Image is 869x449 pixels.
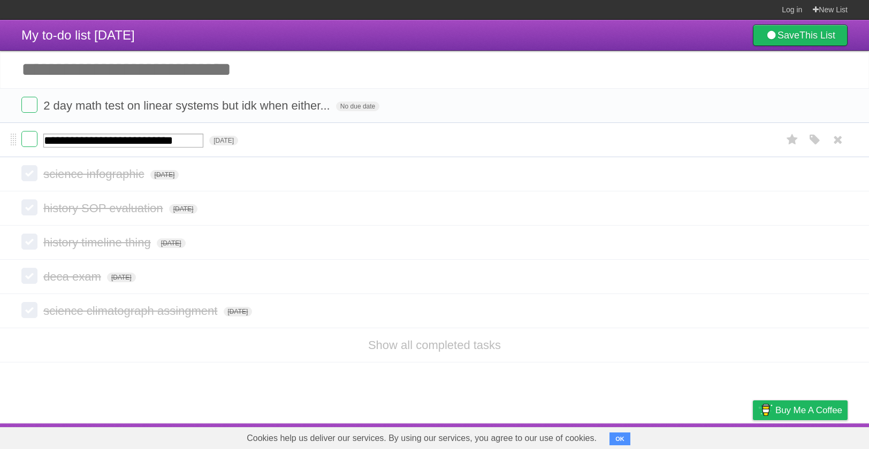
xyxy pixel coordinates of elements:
label: Star task [782,131,803,149]
span: deca exam [43,270,104,283]
a: Terms [703,426,726,446]
span: Buy me a coffee [775,401,842,420]
a: Suggest a feature [780,426,848,446]
span: [DATE] [169,204,198,214]
a: Privacy [739,426,767,446]
span: [DATE] [209,136,238,145]
a: Buy me a coffee [753,400,848,420]
label: Done [21,165,37,181]
label: Done [21,234,37,250]
a: Show all completed tasks [368,338,501,352]
label: Done [21,131,37,147]
span: [DATE] [224,307,253,316]
span: [DATE] [157,238,186,248]
span: Cookies help us deliver our services. By using our services, you agree to our use of cookies. [236,428,607,449]
a: About [611,426,633,446]
span: [DATE] [107,273,136,282]
span: history timeline thing [43,236,154,249]
label: Done [21,268,37,284]
span: science climatograph assingment [43,304,220,318]
button: OK [609,432,630,445]
a: Developers [646,426,689,446]
span: history SOP evaluation [43,202,165,215]
a: SaveThis List [753,25,848,46]
b: This List [799,30,835,41]
label: Done [21,302,37,318]
img: Buy me a coffee [758,401,773,419]
span: My to-do list [DATE] [21,28,135,42]
span: No due date [336,102,379,111]
label: Done [21,97,37,113]
span: 2 day math test on linear systems but idk when either... [43,99,333,112]
label: Done [21,199,37,215]
span: science infographic [43,167,147,181]
span: [DATE] [150,170,179,180]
